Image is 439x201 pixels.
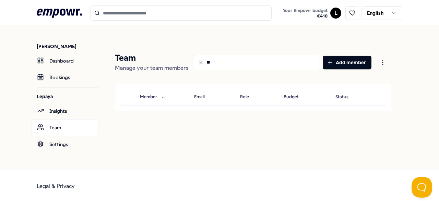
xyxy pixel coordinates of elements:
button: Budget [278,90,312,104]
span: Your Empowr budget [283,8,328,13]
p: Lepaya [37,93,98,100]
a: Settings [31,136,98,153]
a: Legal & Privacy [37,183,75,189]
a: Insights [31,103,98,119]
a: Bookings [31,69,98,86]
button: L [330,8,341,19]
span: Manage your team members [115,65,188,71]
a: Team [31,119,98,136]
p: Team [115,53,188,64]
a: Dashboard [31,53,98,69]
button: Open menu [374,56,391,69]
a: Your Empowr budget€410 [280,6,330,20]
button: Email [189,90,218,104]
iframe: Help Scout Beacon - Open [412,177,432,198]
input: Search for products, categories or subcategories [90,5,272,21]
button: Your Empowr budget€410 [281,7,329,20]
span: € 410 [283,13,328,19]
button: Status [330,90,362,104]
button: Add member [323,56,371,69]
button: Role [235,90,263,104]
p: [PERSON_NAME] [37,43,98,50]
button: Member [134,90,171,104]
